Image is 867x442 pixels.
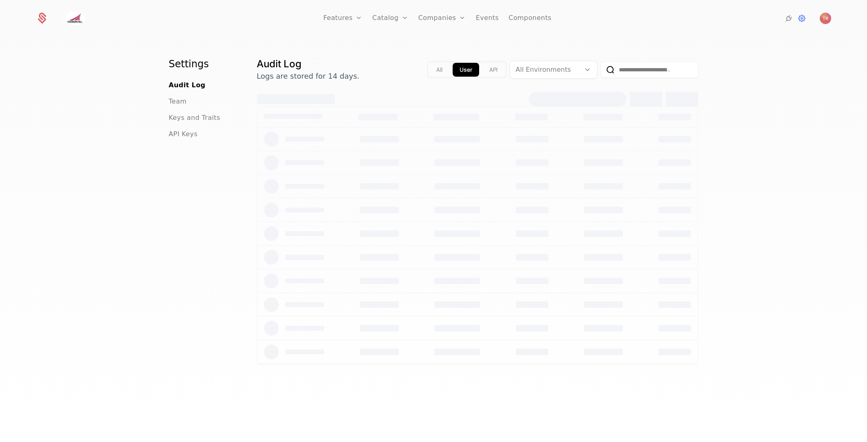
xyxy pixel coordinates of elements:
button: Open user button [820,13,831,24]
button: api [482,63,504,77]
a: Settings [797,13,807,23]
nav: Main [169,57,237,139]
a: API Keys [169,129,198,139]
button: all [429,63,449,77]
div: Text alignment [427,62,506,78]
img: Tim Reilly [820,13,831,24]
h1: Audit Log [257,57,359,71]
button: app [453,63,479,77]
a: Keys and Traits [169,113,220,123]
h1: Settings [169,57,237,71]
a: Team [169,97,187,106]
p: Logs are stored for 14 days. [257,71,359,82]
a: Integrations [784,13,794,23]
a: Audit Log [169,80,205,90]
img: Hannon Hill [65,12,85,24]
